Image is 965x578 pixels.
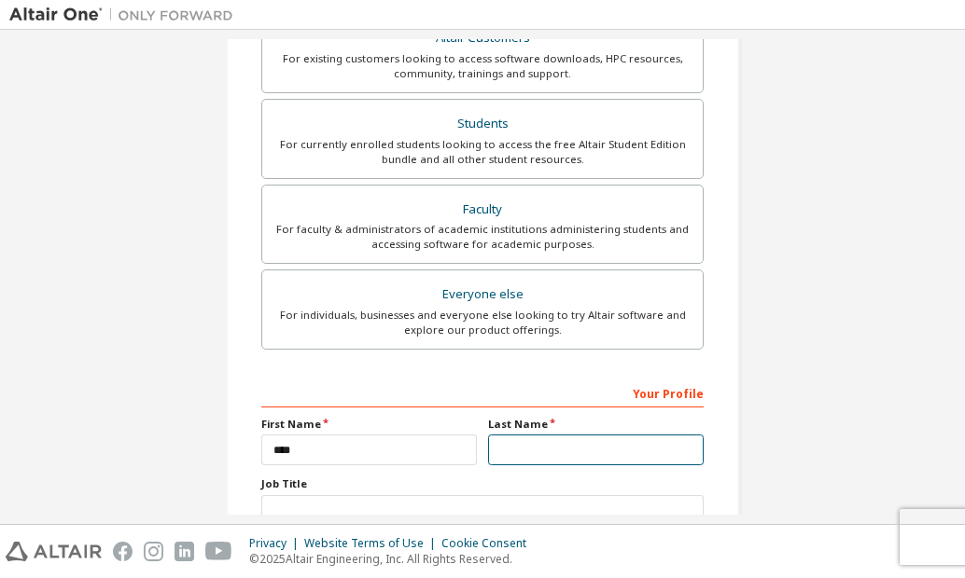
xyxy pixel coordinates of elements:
[273,111,692,137] div: Students
[273,51,692,81] div: For existing customers looking to access software downloads, HPC resources, community, trainings ...
[273,282,692,308] div: Everyone else
[205,542,232,561] img: youtube.svg
[9,6,243,24] img: Altair One
[273,197,692,223] div: Faculty
[488,417,704,432] label: Last Name
[175,542,194,561] img: linkedin.svg
[441,536,538,551] div: Cookie Consent
[113,542,133,561] img: facebook.svg
[144,542,163,561] img: instagram.svg
[273,137,692,167] div: For currently enrolled students looking to access the free Altair Student Edition bundle and all ...
[273,308,692,337] div: For individuals, businesses and everyone else looking to try Altair software and explore our prod...
[249,536,304,551] div: Privacy
[261,476,704,491] label: Job Title
[261,378,704,407] div: Your Profile
[273,222,692,252] div: For faculty & administrators of academic institutions administering students and accessing softwa...
[261,417,477,432] label: First Name
[249,551,538,567] p: © 2025 Altair Engineering, Inc. All Rights Reserved.
[6,542,102,561] img: altair_logo.svg
[304,536,441,551] div: Website Terms of Use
